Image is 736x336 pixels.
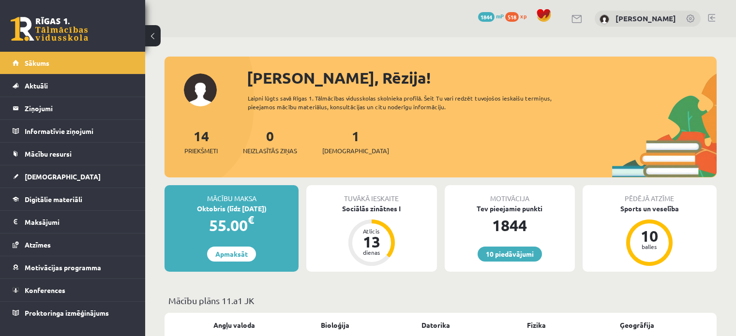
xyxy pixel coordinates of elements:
[13,165,133,188] a: [DEMOGRAPHIC_DATA]
[25,58,49,67] span: Sākums
[13,52,133,74] a: Sākums
[583,204,717,267] a: Sports un veselība 10 balles
[207,247,256,262] a: Apmaksāt
[306,204,436,214] div: Sociālās zinātnes I
[13,97,133,119] a: Ziņojumi
[583,204,717,214] div: Sports un veselība
[13,256,133,278] a: Motivācijas programma
[213,320,255,330] a: Angļu valoda
[165,204,299,214] div: Oktobris (līdz [DATE])
[168,294,713,307] p: Mācību plāns 11.a1 JK
[13,143,133,165] a: Mācību resursi
[243,127,297,156] a: 0Neizlasītās ziņas
[13,279,133,301] a: Konferences
[445,204,575,214] div: Tev pieejamie punkti
[306,204,436,267] a: Sociālās zinātnes I Atlicis 13 dienas
[165,185,299,204] div: Mācību maksa
[25,97,133,119] legend: Ziņojumi
[13,234,133,256] a: Atzīmes
[321,320,349,330] a: Bioloģija
[616,14,676,23] a: [PERSON_NAME]
[357,234,386,249] div: 13
[25,195,82,204] span: Digitālie materiāli
[25,240,51,249] span: Atzīmes
[13,302,133,324] a: Proktoringa izmēģinājums
[248,94,579,111] div: Laipni lūgts savā Rīgas 1. Tālmācības vidusskolas skolnieka profilā. Šeit Tu vari redzēt tuvojošo...
[357,228,386,234] div: Atlicis
[248,213,254,227] span: €
[322,127,389,156] a: 1[DEMOGRAPHIC_DATA]
[13,188,133,210] a: Digitālie materiāli
[600,15,609,24] img: Rēzija Blūma
[13,211,133,233] a: Maksājumi
[11,17,88,41] a: Rīgas 1. Tālmācības vidusskola
[25,172,101,181] span: [DEMOGRAPHIC_DATA]
[357,249,386,255] div: dienas
[421,320,450,330] a: Datorika
[25,120,133,142] legend: Informatīvie ziņojumi
[25,211,133,233] legend: Maksājumi
[13,74,133,97] a: Aktuāli
[25,308,109,317] span: Proktoringa izmēģinājums
[25,263,101,272] span: Motivācijas programma
[505,12,531,20] a: 518 xp
[306,185,436,204] div: Tuvākā ieskaite
[635,228,664,244] div: 10
[478,12,495,22] span: 1844
[505,12,519,22] span: 518
[478,12,504,20] a: 1844 mP
[165,214,299,237] div: 55.00
[445,185,575,204] div: Motivācija
[184,127,218,156] a: 14Priekšmeti
[243,146,297,156] span: Neizlasītās ziņas
[478,247,542,262] a: 10 piedāvājumi
[13,120,133,142] a: Informatīvie ziņojumi
[322,146,389,156] span: [DEMOGRAPHIC_DATA]
[583,185,717,204] div: Pēdējā atzīme
[527,320,546,330] a: Fizika
[184,146,218,156] span: Priekšmeti
[520,12,526,20] span: xp
[620,320,654,330] a: Ģeogrāfija
[496,12,504,20] span: mP
[25,286,65,294] span: Konferences
[25,81,48,90] span: Aktuāli
[445,214,575,237] div: 1844
[25,149,72,158] span: Mācību resursi
[247,66,717,89] div: [PERSON_NAME], Rēzija!
[635,244,664,249] div: balles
